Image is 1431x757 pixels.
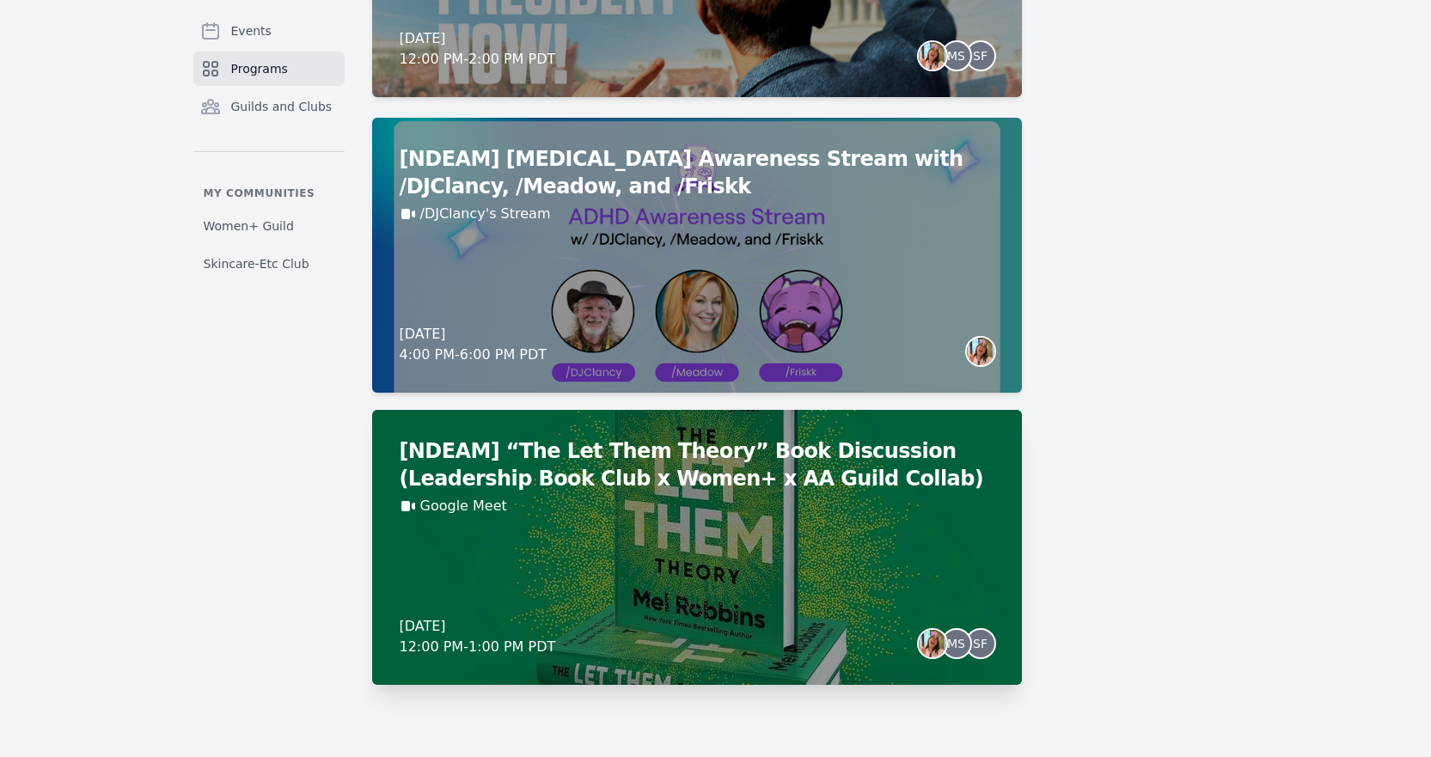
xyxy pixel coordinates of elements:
a: Google Meet [420,496,507,516]
h2: [NDEAM] [MEDICAL_DATA] Awareness Stream with /DJClancy, /Meadow, and /Friskk [400,145,994,200]
a: Skincare-Etc Club [193,248,345,279]
div: [DATE] 12:00 PM - 2:00 PM PDT [400,28,556,70]
span: Programs [231,60,288,77]
span: Skincare-Etc Club [204,255,309,272]
a: Programs [193,52,345,86]
a: Women+ Guild [193,211,345,241]
span: MS [947,50,965,62]
a: [NDEAM] “The Let Them Theory” Book Discussion (Leadership Book Club x Women+ x AA Guild Collab)Go... [372,410,1022,685]
span: MS [947,638,965,650]
a: /DJClancy's Stream [420,204,551,224]
nav: Sidebar [193,14,345,279]
span: Events [231,22,272,40]
span: SF [973,638,988,650]
a: Guilds and Clubs [193,89,345,124]
a: [NDEAM] [MEDICAL_DATA] Awareness Stream with /DJClancy, /Meadow, and /Friskk/DJClancy's Stream[DA... [372,118,1022,393]
div: [DATE] 4:00 PM - 6:00 PM PDT [400,324,547,365]
span: SF [973,50,988,62]
h2: [NDEAM] “The Let Them Theory” Book Discussion (Leadership Book Club x Women+ x AA Guild Collab) [400,437,994,492]
p: My communities [193,186,345,200]
span: Women+ Guild [204,217,294,235]
span: Guilds and Clubs [231,98,333,115]
div: [DATE] 12:00 PM - 1:00 PM PDT [400,616,556,657]
a: Events [193,14,345,48]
